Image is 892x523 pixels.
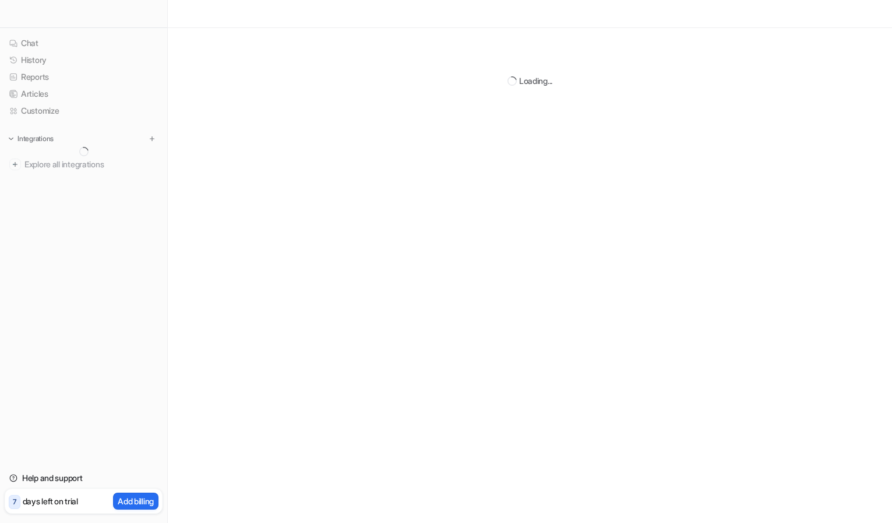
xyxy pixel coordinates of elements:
a: Explore all integrations [5,156,163,173]
p: days left on trial [23,495,78,507]
a: Articles [5,86,163,102]
a: Chat [5,35,163,51]
a: History [5,52,163,68]
button: Add billing [113,493,158,510]
div: Loading... [519,75,552,87]
img: explore all integrations [9,159,21,170]
img: expand menu [7,135,15,143]
a: Reports [5,69,163,85]
img: menu_add.svg [148,135,156,143]
button: Integrations [5,133,57,145]
span: Explore all integrations [24,155,158,174]
a: Customize [5,103,163,119]
a: Help and support [5,470,163,486]
p: Integrations [17,134,54,143]
p: 7 [13,497,16,507]
p: Add billing [118,495,154,507]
